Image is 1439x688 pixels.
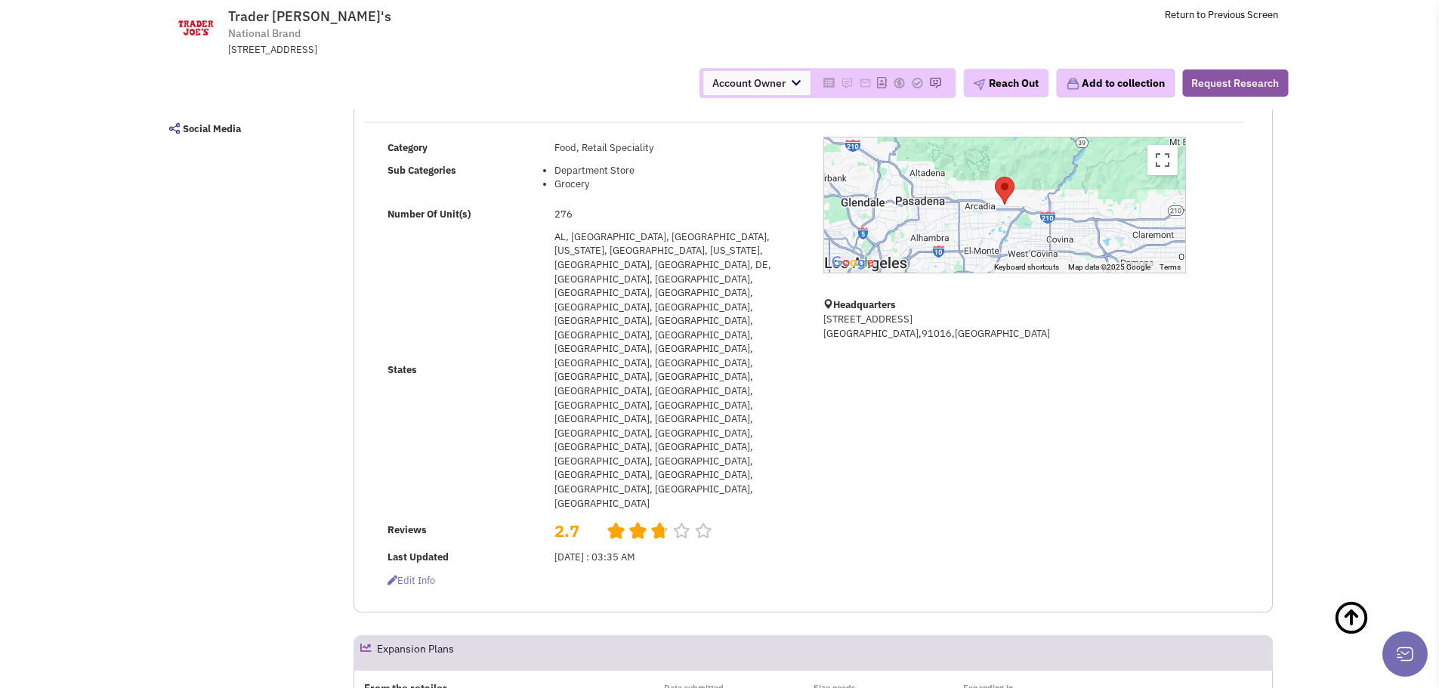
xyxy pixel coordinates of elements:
img: icon-collection-lavender.png [1066,77,1079,91]
img: plane.png [973,79,985,91]
li: Grocery [554,177,799,192]
button: Add to collection [1056,69,1175,97]
span: Map data ©2025 Google [1068,263,1150,271]
span: Edit info [388,574,435,587]
b: Reviews [388,523,427,536]
img: Please add to your accounts [893,77,905,89]
h2: Expansion Plans [377,636,454,669]
p: [STREET_ADDRESS] [GEOGRAPHIC_DATA],91016,[GEOGRAPHIC_DATA] [823,313,1186,341]
img: Google [828,253,878,273]
div: Trader Joe&#39;s [989,171,1021,211]
a: Social Media [158,113,323,144]
span: Account Owner [703,71,810,95]
img: Please add to your accounts [859,77,871,89]
b: Headquarters [833,298,896,311]
a: Open this area in Google Maps (opens a new window) [828,253,878,273]
b: Sub Categories [388,164,456,177]
b: Category [388,141,428,154]
td: Food, Retail Speciality [550,137,804,159]
a: Terms (opens in new tab) [1160,263,1181,271]
td: AL, [GEOGRAPHIC_DATA], [GEOGRAPHIC_DATA], [US_STATE], [GEOGRAPHIC_DATA], [US_STATE], [GEOGRAPHIC_... [550,226,804,515]
b: States [388,363,417,376]
td: [DATE] : 03:35 AM [550,547,804,569]
li: Department Store [554,164,799,178]
img: Please add to your accounts [911,77,923,89]
a: Return to Previous Screen [1165,8,1278,21]
img: Please add to your accounts [929,77,941,89]
img: www.traderjoes.com [161,9,230,47]
button: Reach Out [963,69,1048,97]
div: [STREET_ADDRESS] [228,43,622,57]
b: Last Updated [388,551,449,563]
b: Number Of Unit(s) [388,208,471,221]
button: Request Research [1182,69,1288,97]
button: Keyboard shortcuts [994,262,1059,273]
span: Trader [PERSON_NAME]'s [228,8,391,25]
a: Back To Top [1333,585,1409,683]
button: Toggle fullscreen view [1147,145,1178,175]
h2: 2.7 [554,520,595,527]
span: National Brand [228,26,301,42]
td: 276 [550,203,804,226]
img: Please add to your accounts [841,77,853,89]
